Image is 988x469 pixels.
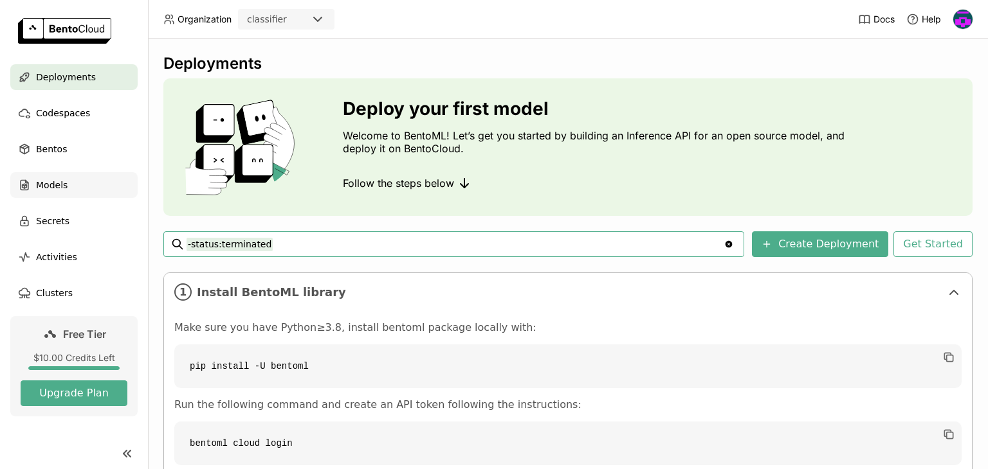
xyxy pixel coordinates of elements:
[178,13,232,25] span: Organization
[36,177,68,193] span: Models
[10,316,138,416] a: Free Tier$10.00 Credits LeftUpgrade Plan
[288,13,289,26] input: Selected classifier.
[163,54,973,73] div: Deployments
[953,10,973,29] img: Mehek Pathan
[893,231,973,257] button: Get Started
[10,100,138,126] a: Codespaces
[906,13,941,26] div: Help
[922,13,941,25] span: Help
[874,13,895,25] span: Docs
[174,398,962,411] p: Run the following command and create an API token following the instructions:
[247,13,287,26] div: classifier
[21,380,127,406] button: Upgrade Plan
[63,328,106,341] span: Free Tier
[343,129,851,155] p: Welcome to BentoML! Let’s get you started by building an Inference API for an open source model, ...
[187,234,724,254] input: Search
[36,285,73,301] span: Clusters
[164,273,972,311] div: 1Install BentoML library
[10,280,138,306] a: Clusters
[858,13,895,26] a: Docs
[10,136,138,162] a: Bentos
[752,231,888,257] button: Create Deployment
[10,172,138,198] a: Models
[174,344,962,388] code: pip install -U bentoml
[21,352,127,364] div: $10.00 Credits Left
[10,244,138,270] a: Activities
[36,105,90,121] span: Codespaces
[174,99,312,195] img: cover onboarding
[174,283,192,301] i: 1
[10,208,138,234] a: Secrets
[36,213,69,229] span: Secrets
[174,421,962,465] code: bentoml cloud login
[174,321,962,334] p: Make sure you have Python≥3.8, install bentoml package locally with:
[724,239,734,249] svg: Clear value
[36,69,96,85] span: Deployments
[36,249,77,265] span: Activities
[36,141,67,157] span: Bentos
[18,18,111,44] img: logo
[343,177,454,190] span: Follow the steps below
[343,98,851,119] h3: Deploy your first model
[10,64,138,90] a: Deployments
[197,285,941,299] span: Install BentoML library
